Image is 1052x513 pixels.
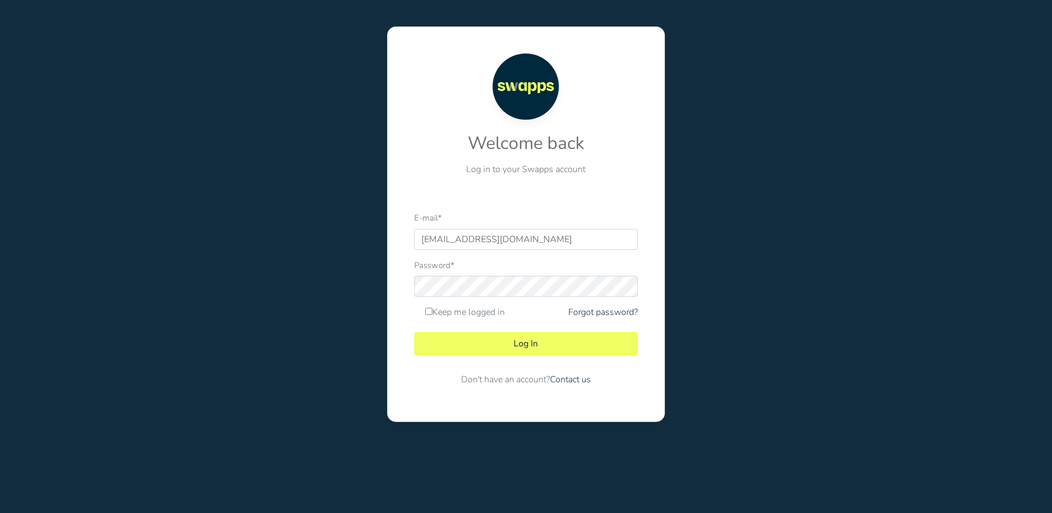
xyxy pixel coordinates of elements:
[414,133,638,154] h2: Welcome back
[414,332,638,355] button: Log In
[414,212,442,225] label: E-mail
[425,306,505,319] label: Keep me logged in
[493,54,559,120] img: Swapps logo
[568,306,638,319] a: Forgot password?
[414,229,638,250] input: E-mail address
[414,373,638,386] p: Don't have an account?
[414,163,638,176] p: Log in to your Swapps account
[414,259,454,272] label: Password
[425,308,432,315] input: Keep me logged in
[550,373,591,386] a: Contact us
